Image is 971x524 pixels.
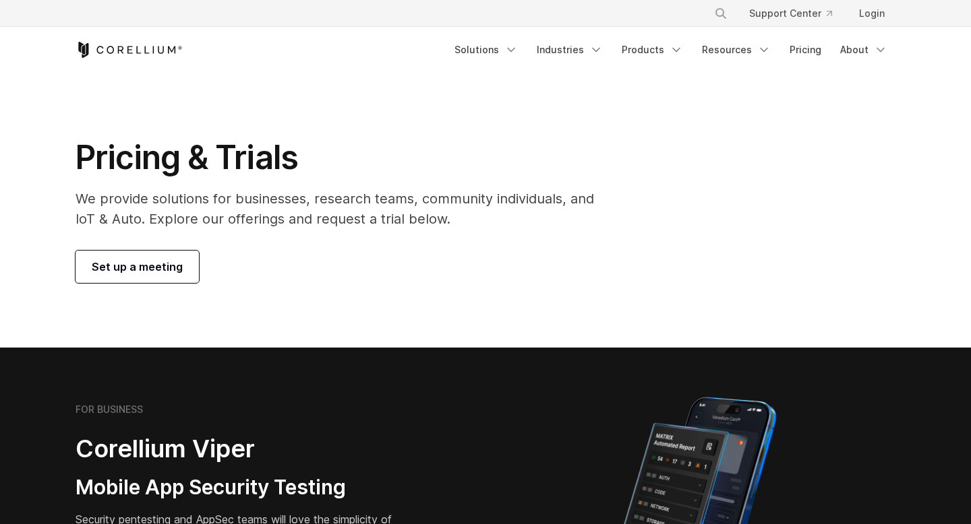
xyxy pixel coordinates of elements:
[738,1,843,26] a: Support Center
[76,137,613,178] h1: Pricing & Trials
[848,1,895,26] a: Login
[76,434,421,464] h2: Corellium Viper
[698,1,895,26] div: Navigation Menu
[694,38,779,62] a: Resources
[709,1,733,26] button: Search
[92,259,183,275] span: Set up a meeting
[782,38,829,62] a: Pricing
[832,38,895,62] a: About
[76,251,199,283] a: Set up a meeting
[529,38,611,62] a: Industries
[76,475,421,500] h3: Mobile App Security Testing
[614,38,691,62] a: Products
[446,38,526,62] a: Solutions
[446,38,895,62] div: Navigation Menu
[76,189,613,229] p: We provide solutions for businesses, research teams, community individuals, and IoT & Auto. Explo...
[76,403,143,416] h6: FOR BUSINESS
[76,42,183,58] a: Corellium Home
